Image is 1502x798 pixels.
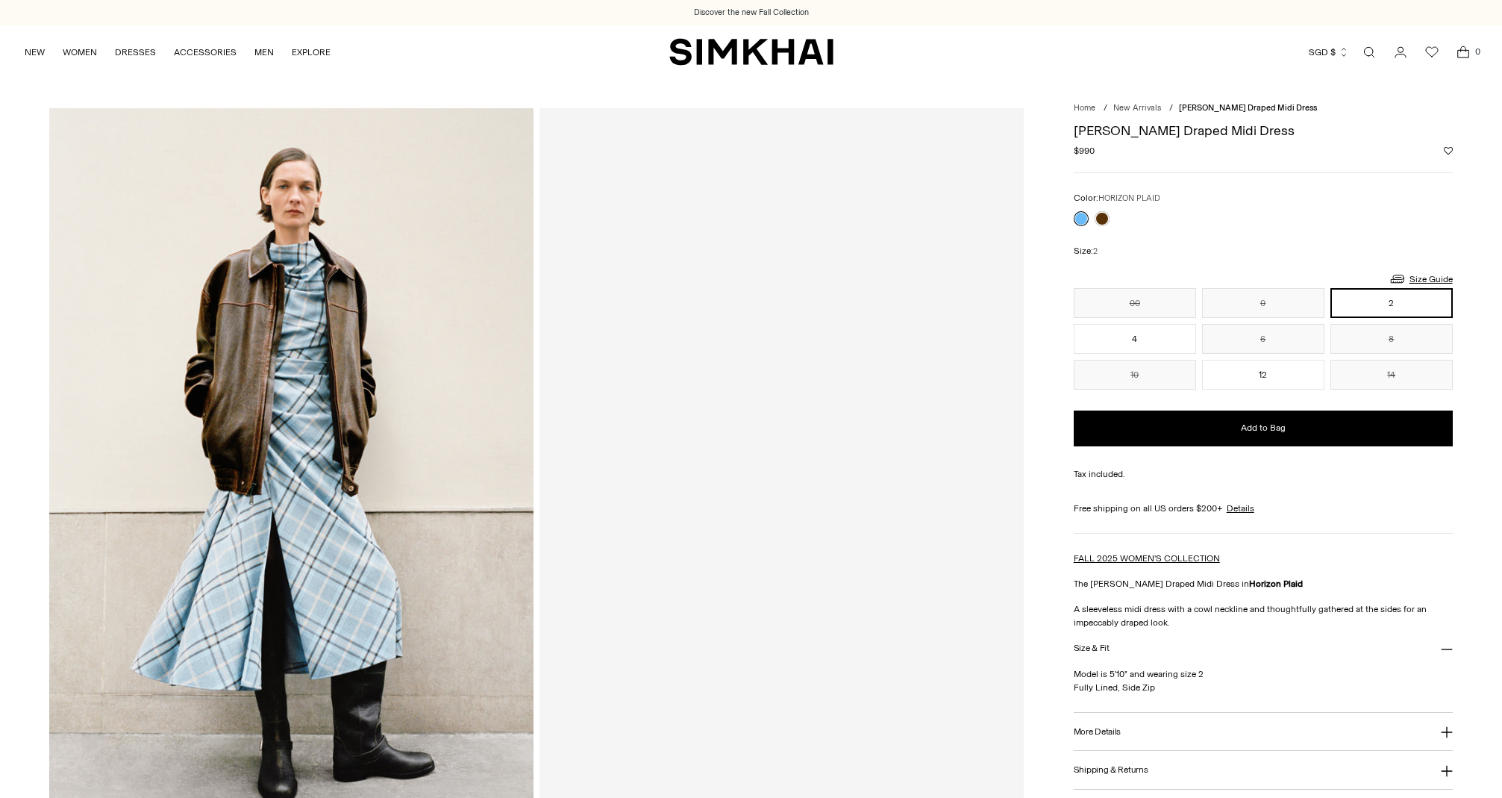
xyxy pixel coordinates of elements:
button: Size & Fit [1074,629,1453,667]
button: 12 [1202,360,1324,390]
button: 0 [1202,288,1324,318]
button: 10 [1074,360,1196,390]
nav: breadcrumbs [1074,102,1453,115]
p: Model is 5'10" and wearing size 2 Fully Lined, Side Zip [1074,667,1453,694]
a: New Arrivals [1113,103,1161,113]
a: ACCESSORIES [174,36,237,69]
a: Open cart modal [1448,37,1478,67]
span: [PERSON_NAME] Draped Midi Dress [1179,103,1317,113]
strong: Horizon Plaid [1249,579,1303,589]
a: Home [1074,103,1095,113]
div: / [1169,102,1173,115]
a: Discover the new Fall Collection [694,7,809,19]
button: 14 [1330,360,1453,390]
label: Size: [1074,244,1098,258]
button: SGD $ [1309,36,1349,69]
span: 2 [1093,246,1098,256]
button: 6 [1202,324,1324,354]
button: Add to Bag [1074,411,1453,446]
a: WOMEN [63,36,97,69]
a: Wishlist [1417,37,1447,67]
a: Go to the account page [1386,37,1415,67]
a: Size Guide [1389,269,1453,288]
a: MEN [254,36,274,69]
h3: More Details [1074,727,1121,737]
label: Color: [1074,191,1160,205]
span: HORIZON PLAID [1098,193,1160,203]
p: A sleeveless midi dress with a cowl neckline and thoughtfully gathered at the sides for an impecc... [1074,602,1453,629]
button: 4 [1074,324,1196,354]
button: 8 [1330,324,1453,354]
button: 2 [1330,288,1453,318]
span: $990 [1074,144,1095,158]
h3: Size & Fit [1074,643,1110,653]
button: 00 [1074,288,1196,318]
a: EXPLORE [292,36,331,69]
a: Details [1227,502,1254,515]
div: Free shipping on all US orders $200+ [1074,502,1453,515]
span: Add to Bag [1241,422,1286,434]
span: 0 [1471,45,1484,58]
button: Add to Wishlist [1444,146,1453,155]
div: / [1104,102,1107,115]
p: The [PERSON_NAME] Draped Midi Dress in [1074,577,1453,590]
a: FALL 2025 WOMEN'S COLLECTION [1074,553,1220,564]
button: More Details [1074,713,1453,751]
a: SIMKHAI [669,37,833,66]
div: Tax included. [1074,467,1453,481]
a: Open search modal [1354,37,1384,67]
a: NEW [25,36,45,69]
a: DRESSES [115,36,156,69]
button: Shipping & Returns [1074,751,1453,789]
h3: Shipping & Returns [1074,765,1148,775]
h1: [PERSON_NAME] Draped Midi Dress [1074,124,1453,137]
